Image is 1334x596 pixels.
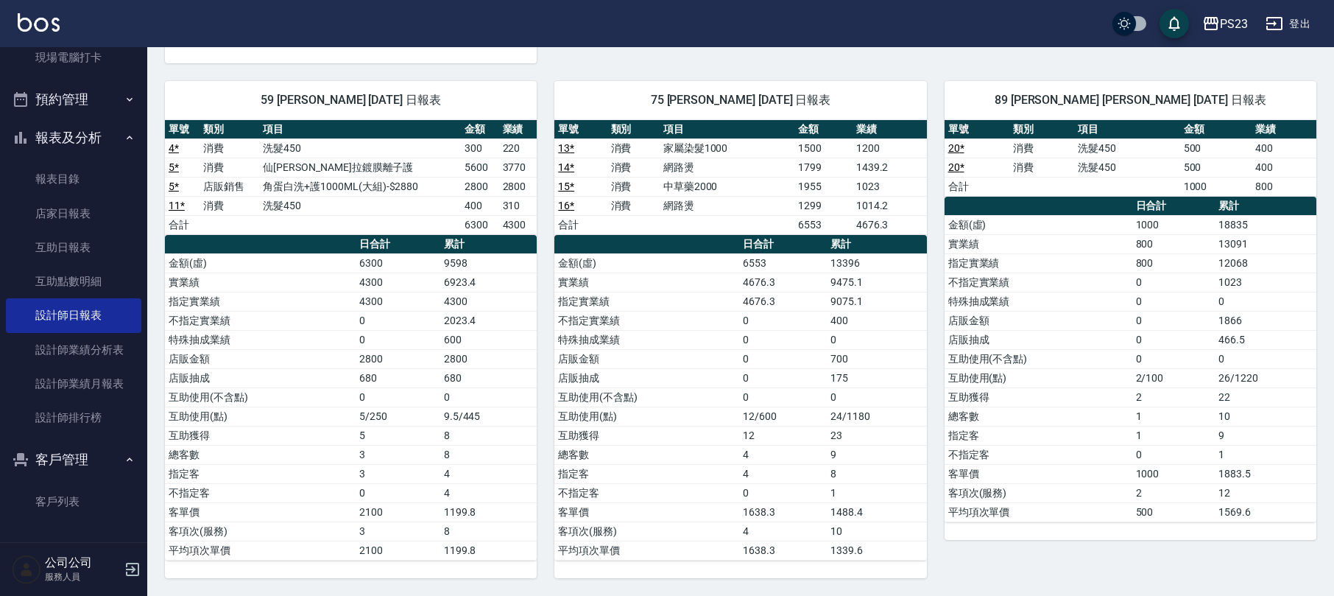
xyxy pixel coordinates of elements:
[554,464,739,483] td: 指定客
[1009,120,1074,139] th: 類別
[6,333,141,367] a: 設計師業績分析表
[200,158,259,177] td: 消費
[1180,177,1252,196] td: 1000
[1260,10,1316,38] button: 登出
[739,330,827,349] td: 0
[461,139,499,158] td: 300
[827,388,927,407] td: 0
[259,120,460,139] th: 項目
[356,426,440,445] td: 5
[356,407,440,426] td: 5/250
[945,407,1132,426] td: 總客數
[165,273,356,292] td: 實業績
[607,120,660,139] th: 類別
[1180,120,1252,139] th: 金額
[794,177,853,196] td: 1955
[1252,177,1316,196] td: 800
[165,368,356,388] td: 店販抽成
[853,158,927,177] td: 1439.2
[1132,311,1215,330] td: 0
[660,177,794,196] td: 中草藥2000
[1215,388,1316,407] td: 22
[165,522,356,541] td: 客項次(服務)
[945,464,1132,483] td: 客單價
[1132,197,1215,216] th: 日合計
[554,407,739,426] td: 互助使用(點)
[554,368,739,388] td: 店販抽成
[1132,215,1215,234] td: 1000
[794,196,853,215] td: 1299
[554,120,607,139] th: 單號
[827,368,927,388] td: 175
[440,407,537,426] td: 9.5/445
[356,311,440,330] td: 0
[554,541,739,560] td: 平均項次單價
[12,555,41,584] img: Person
[356,541,440,560] td: 2100
[794,158,853,177] td: 1799
[165,235,537,561] table: a dense table
[607,139,660,158] td: 消費
[200,177,259,196] td: 店販銷售
[660,158,794,177] td: 網路燙
[739,253,827,273] td: 6553
[554,502,739,522] td: 客單價
[827,235,927,254] th: 累計
[165,292,356,311] td: 指定實業績
[259,196,460,215] td: 洗髮450
[6,80,141,119] button: 預約管理
[554,215,607,234] td: 合計
[183,93,519,108] span: 59 [PERSON_NAME] [DATE] 日報表
[165,426,356,445] td: 互助獲得
[1196,9,1254,39] button: PS23
[1215,311,1316,330] td: 1866
[499,177,537,196] td: 2800
[1215,292,1316,311] td: 0
[827,407,927,426] td: 24/1180
[660,139,794,158] td: 家屬染髮1000
[827,330,927,349] td: 0
[1252,139,1316,158] td: 400
[1215,407,1316,426] td: 10
[739,483,827,502] td: 0
[827,464,927,483] td: 8
[554,349,739,368] td: 店販金額
[554,483,739,502] td: 不指定客
[165,349,356,368] td: 店販金額
[45,570,120,583] p: 服務人員
[440,368,537,388] td: 680
[45,555,120,570] h5: 公司公司
[1132,483,1215,502] td: 2
[945,330,1132,349] td: 店販抽成
[6,441,141,479] button: 客戶管理
[827,426,927,445] td: 23
[259,158,460,177] td: 仙[PERSON_NAME]拉鍍膜離子護
[356,368,440,388] td: 680
[499,196,537,215] td: 310
[554,292,739,311] td: 指定實業績
[945,273,1132,292] td: 不指定實業績
[1215,368,1316,388] td: 26/1220
[6,401,141,435] a: 設計師排行榜
[356,502,440,522] td: 2100
[165,330,356,349] td: 特殊抽成業績
[6,162,141,196] a: 報表目錄
[607,196,660,215] td: 消費
[1132,330,1215,349] td: 0
[945,502,1132,522] td: 平均項次單價
[739,349,827,368] td: 0
[259,139,460,158] td: 洗髮450
[440,273,537,292] td: 6923.4
[945,311,1132,330] td: 店販金額
[356,483,440,502] td: 0
[1215,253,1316,273] td: 12068
[554,330,739,349] td: 特殊抽成業績
[6,264,141,298] a: 互助點數明細
[1215,349,1316,368] td: 0
[1215,330,1316,349] td: 466.5
[200,120,259,139] th: 類別
[794,120,853,139] th: 金額
[165,541,356,560] td: 平均項次單價
[165,483,356,502] td: 不指定客
[6,367,141,401] a: 設計師業績月報表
